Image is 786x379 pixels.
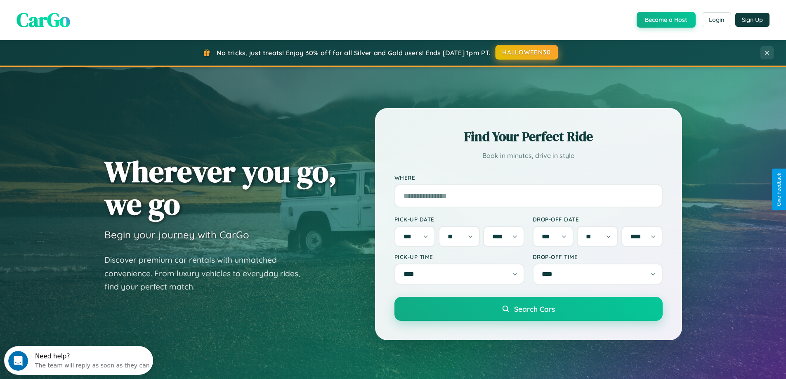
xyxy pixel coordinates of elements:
[4,346,153,375] iframe: Intercom live chat discovery launcher
[217,49,491,57] span: No tricks, just treats! Enjoy 30% off for all Silver and Gold users! Ends [DATE] 1pm PT.
[31,14,146,22] div: The team will reply as soon as they can
[394,216,524,223] label: Pick-up Date
[394,127,663,146] h2: Find Your Perfect Ride
[31,7,146,14] div: Need help?
[514,304,555,313] span: Search Cars
[394,297,663,321] button: Search Cars
[735,13,769,27] button: Sign Up
[104,228,249,241] h3: Begin your journey with CarGo
[394,150,663,162] p: Book in minutes, drive in style
[637,12,696,28] button: Become a Host
[394,253,524,260] label: Pick-up Time
[3,3,153,26] div: Open Intercom Messenger
[394,174,663,181] label: Where
[776,173,782,206] div: Give Feedback
[104,155,337,220] h1: Wherever you go, we go
[17,6,70,33] span: CarGo
[496,45,558,60] button: HALLOWEEN30
[702,12,731,27] button: Login
[533,216,663,223] label: Drop-off Date
[533,253,663,260] label: Drop-off Time
[8,351,28,371] iframe: Intercom live chat
[104,253,311,294] p: Discover premium car rentals with unmatched convenience. From luxury vehicles to everyday rides, ...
